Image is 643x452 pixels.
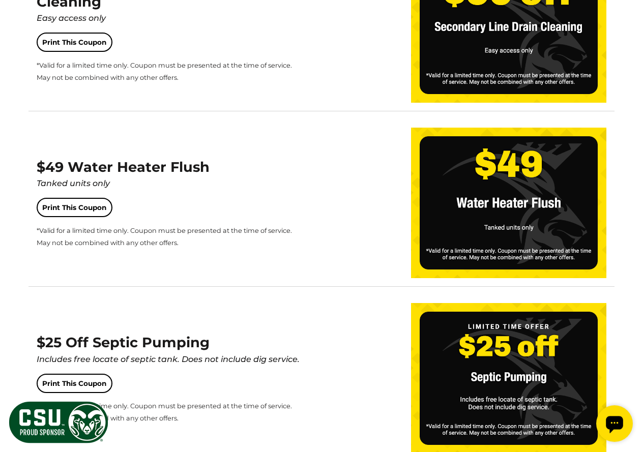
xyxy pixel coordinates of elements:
[37,334,305,366] span: $25 Off Septic Pumping
[37,12,305,24] div: Easy access only
[4,4,41,41] div: Open chat widget
[37,353,305,366] div: Includes free locate of septic tank. Does not include dig service.
[37,33,112,52] a: Print This Coupon
[37,159,305,190] span: $49 Water Heater Flush
[8,400,109,444] img: CSU Sponsor Badge
[37,374,112,393] a: Print This Coupon
[37,177,305,190] div: Tanked units only
[411,128,606,278] img: water-heater-tank-flush-coupon.png.webp
[37,227,292,247] span: *Valid for a limited time only. Coupon must be presented at the time of service. May not be combi...
[37,402,292,422] span: *Valid for a limited time only. Coupon must be presented at the time of service. May not be combi...
[37,198,112,217] a: Print This Coupon
[37,62,292,81] span: *Valid for a limited time only. Coupon must be presented at the time of service. May not be combi...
